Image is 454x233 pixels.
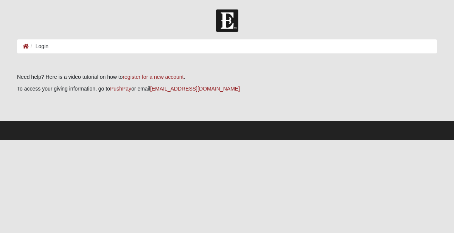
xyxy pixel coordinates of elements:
p: Need help? Here is a video tutorial on how to . [17,73,437,81]
a: [EMAIL_ADDRESS][DOMAIN_NAME] [150,86,240,92]
a: register for a new account [123,74,183,80]
p: To access your giving information, go to or email [17,85,437,93]
li: Login [29,42,48,50]
img: Church of Eleven22 Logo [216,9,238,32]
a: PushPay [110,86,131,92]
